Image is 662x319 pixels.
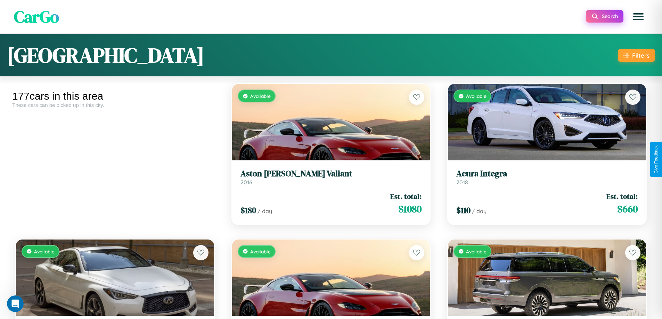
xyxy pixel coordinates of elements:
button: Open menu [629,7,648,26]
span: $ 110 [456,204,471,216]
div: These cars can be picked up in this city. [12,102,218,108]
span: Est. total: [606,191,638,201]
span: 2016 [240,179,252,186]
span: Est. total: [390,191,422,201]
h3: Aston [PERSON_NAME] Valiant [240,169,422,179]
div: 177 cars in this area [12,90,218,102]
div: Filters [632,52,649,59]
a: Aston [PERSON_NAME] Valiant2016 [240,169,422,186]
button: Filters [618,49,655,62]
span: $ 180 [240,204,256,216]
span: $ 660 [617,202,638,216]
div: Give Feedback [654,145,659,174]
button: Search [586,10,623,23]
span: 2018 [456,179,468,186]
h1: [GEOGRAPHIC_DATA] [7,41,204,69]
span: Available [250,249,271,254]
a: Acura Integra2018 [456,169,638,186]
span: / day [472,208,487,215]
span: $ 1080 [398,202,422,216]
span: / day [258,208,272,215]
h3: Acura Integra [456,169,638,179]
span: Search [602,13,618,19]
span: Available [466,93,487,99]
span: Available [34,249,55,254]
span: CarGo [14,5,59,28]
span: Available [466,249,487,254]
iframe: Intercom live chat [7,295,24,312]
span: Available [250,93,271,99]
